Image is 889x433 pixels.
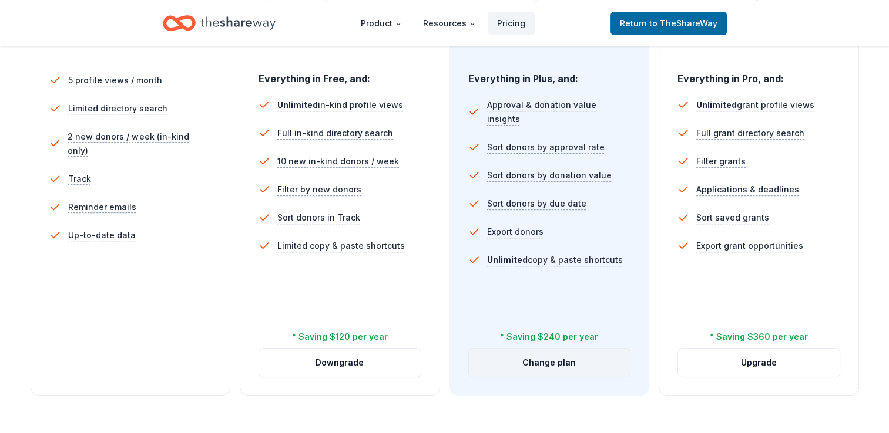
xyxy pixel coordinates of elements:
[68,102,167,116] span: Limited directory search
[277,211,360,225] span: Sort donors in Track
[488,12,535,35] a: Pricing
[351,12,411,35] button: Product
[649,18,717,28] span: to TheShareWay
[163,9,276,37] a: Home
[292,330,388,344] div: * Saving $120 per year
[696,100,814,110] span: grant profile views
[68,130,212,158] span: 2 new donors / week (in-kind only)
[610,12,727,35] a: Returnto TheShareWay
[68,73,162,87] span: 5 profile views / month
[487,225,544,239] span: Export donors
[487,255,528,265] span: Unlimited
[487,168,612,182] span: Sort donors by donation value
[696,239,803,253] span: Export grant opportunities
[696,100,737,110] span: Unlimited
[487,140,605,154] span: Sort donors by approval rate
[277,239,405,253] span: Limited copy & paste shortcuts
[696,126,804,140] span: Full grant directory search
[259,349,421,377] button: Downgrade
[710,330,808,344] div: * Saving $360 per year
[487,98,630,126] span: Approval & donation value insights
[696,211,769,225] span: Sort saved grants
[696,154,746,168] span: Filter grants
[469,349,630,377] button: Change plan
[696,182,799,197] span: Applications & deadlines
[468,62,631,86] div: Everything in Plus, and:
[68,172,91,186] span: Track
[677,62,840,86] div: Everything in Pro, and:
[487,197,586,211] span: Sort donors by due date
[277,126,393,140] span: Full in-kind directory search
[277,182,361,197] span: Filter by new donors
[68,200,136,214] span: Reminder emails
[68,228,136,242] span: Up-to-date data
[500,330,598,344] div: * Saving $240 per year
[259,62,421,86] div: Everything in Free, and:
[487,255,623,265] span: copy & paste shortcuts
[351,9,535,37] nav: Main
[277,100,403,110] span: in-kind profile views
[277,154,399,168] span: 10 new in-kind donors / week
[620,16,717,31] span: Return
[414,12,485,35] button: Resources
[277,100,318,110] span: Unlimited
[678,349,840,377] button: Upgrade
